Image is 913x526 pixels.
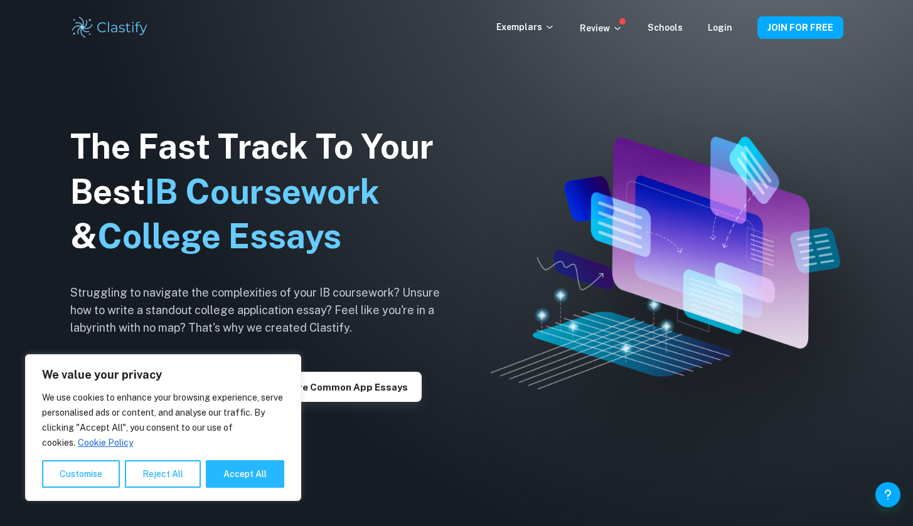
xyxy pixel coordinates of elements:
[757,16,843,39] button: JOIN FOR FREE
[25,354,301,501] div: We value your privacy
[42,390,284,450] p: We use cookies to enhance your browsing experience, serve personalised ads or content, and analys...
[145,172,380,211] span: IB Coursework
[580,21,622,35] p: Review
[97,216,341,256] span: College Essays
[206,460,284,488] button: Accept All
[125,460,201,488] button: Reject All
[70,284,459,337] h6: Struggling to navigate the complexities of your IB coursework? Unsure how to write a standout col...
[875,482,900,507] button: Help and Feedback
[70,15,150,40] img: Clastify logo
[708,23,732,33] a: Login
[77,437,134,448] a: Cookie Policy
[42,367,284,382] p: We value your privacy
[42,460,120,488] button: Customise
[491,137,840,389] img: Clastify hero
[496,20,555,34] p: Exemplars
[258,381,422,392] a: Explore Common App essays
[648,23,683,33] a: Schools
[258,372,422,402] button: Explore Common App essays
[70,124,459,260] h1: The Fast Track To Your Best &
